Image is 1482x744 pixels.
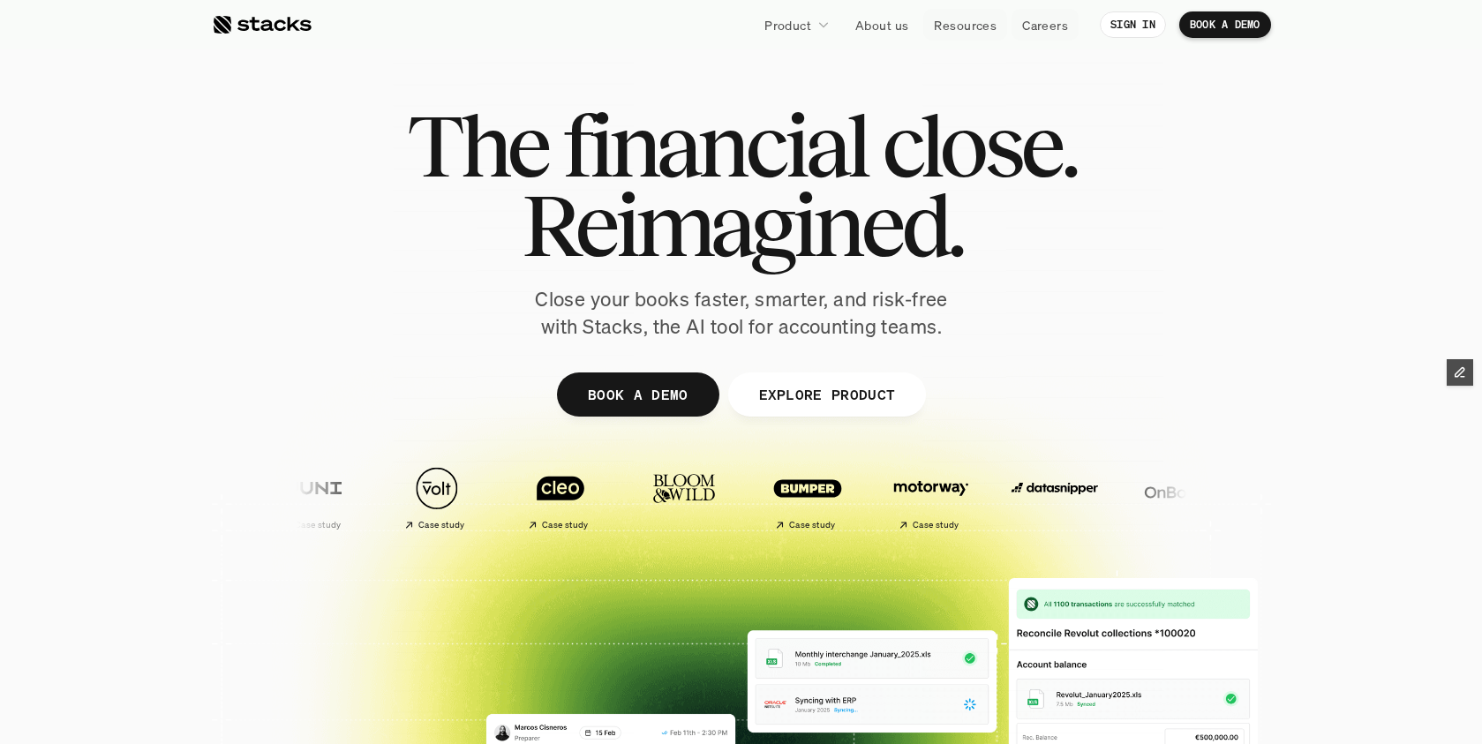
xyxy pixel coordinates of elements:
[882,106,1076,185] span: close.
[407,106,547,185] span: The
[208,409,286,421] a: Privacy Policy
[727,372,926,417] a: EXPLORE PRODUCT
[912,520,959,530] h2: Case study
[923,9,1007,41] a: Resources
[502,457,617,537] a: Case study
[1447,359,1473,386] button: Edit Framer Content
[521,286,962,341] p: Close your books faster, smarter, and risk-free with Stacks, the AI tool for accounting teams.
[255,457,370,537] a: Case study
[379,457,493,537] a: Case study
[294,520,341,530] h2: Case study
[1190,19,1260,31] p: BOOK A DEMO
[418,520,464,530] h2: Case study
[758,381,895,407] p: EXPLORE PRODUCT
[1110,19,1155,31] p: SIGN IN
[1100,11,1166,38] a: SIGN IN
[521,185,961,265] span: Reimagined.
[1022,16,1068,34] p: Careers
[749,457,864,537] a: Case study
[934,16,997,34] p: Resources
[556,372,718,417] a: BOOK A DEMO
[541,520,588,530] h2: Case study
[764,16,811,34] p: Product
[587,381,688,407] p: BOOK A DEMO
[855,16,908,34] p: About us
[1012,9,1079,41] a: Careers
[845,9,919,41] a: About us
[562,106,867,185] span: financial
[1179,11,1271,38] a: BOOK A DEMO
[788,520,835,530] h2: Case study
[873,457,988,537] a: Case study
